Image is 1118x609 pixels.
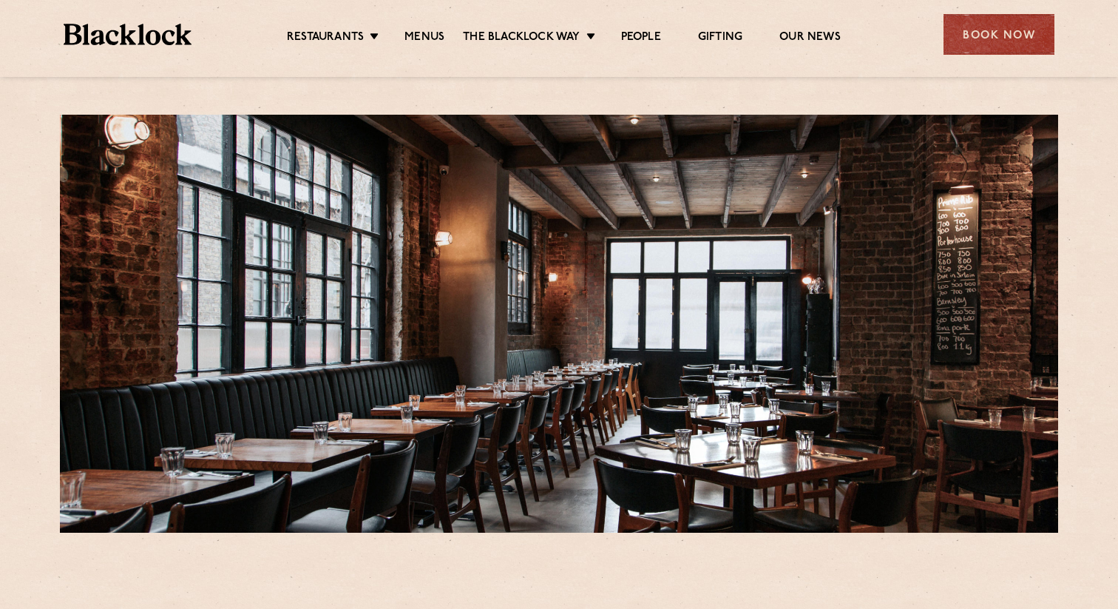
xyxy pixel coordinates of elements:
[404,30,444,47] a: Menus
[463,30,580,47] a: The Blacklock Way
[621,30,661,47] a: People
[779,30,841,47] a: Our News
[943,14,1054,55] div: Book Now
[698,30,742,47] a: Gifting
[64,24,192,45] img: BL_Textured_Logo-footer-cropped.svg
[287,30,364,47] a: Restaurants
